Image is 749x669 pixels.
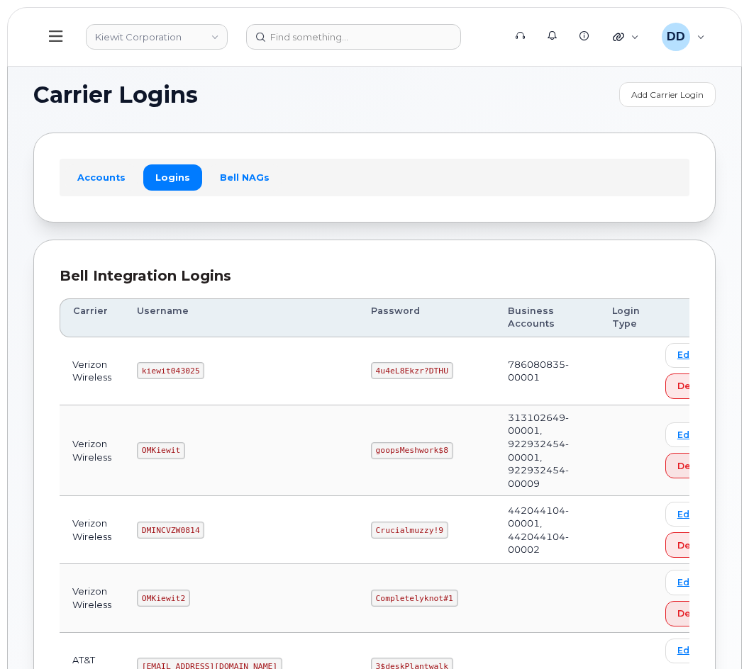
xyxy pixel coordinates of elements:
[665,601,722,626] button: Delete
[677,539,710,552] span: Delete
[495,405,599,496] td: 313102649-00001, 922932454-00001, 922932454-00009
[137,590,190,607] code: OMKiewit2
[371,442,453,459] code: goopsMeshwork$8
[371,522,448,539] code: Crucialmuzzy!9
[619,82,716,107] a: Add Carrier Login
[60,564,124,632] td: Verizon Wireless
[677,607,710,620] span: Delete
[208,164,282,190] a: Bell NAGs
[677,459,710,473] span: Delete
[599,298,653,337] th: Login Type
[495,496,599,564] td: 442044104-00001, 442044104-00002
[60,405,124,496] td: Verizon Wireless
[665,422,708,447] a: Edit
[60,298,124,337] th: Carrier
[665,570,708,595] a: Edit
[495,337,599,405] td: 786080835-00001
[60,337,124,405] td: Verizon Wireless
[137,362,204,379] code: kiewit043025
[60,496,124,564] td: Verizon Wireless
[665,373,722,399] button: Delete
[687,607,738,658] iframe: Messenger Launcher
[665,502,708,527] a: Edit
[665,343,708,368] a: Edit
[137,522,204,539] code: DMINCVZW0814
[495,298,599,337] th: Business Accounts
[124,298,358,337] th: Username
[143,164,202,190] a: Logins
[371,362,453,379] code: 4u4eL8Ekzr?DTHU
[33,84,198,106] span: Carrier Logins
[677,379,710,393] span: Delete
[137,442,185,459] code: OMKiewit
[60,266,689,286] div: Bell Integration Logins
[65,164,138,190] a: Accounts
[665,453,722,478] button: Delete
[358,298,495,337] th: Password
[371,590,458,607] code: Completelyknot#1
[665,532,722,558] button: Delete
[665,639,708,663] a: Edit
